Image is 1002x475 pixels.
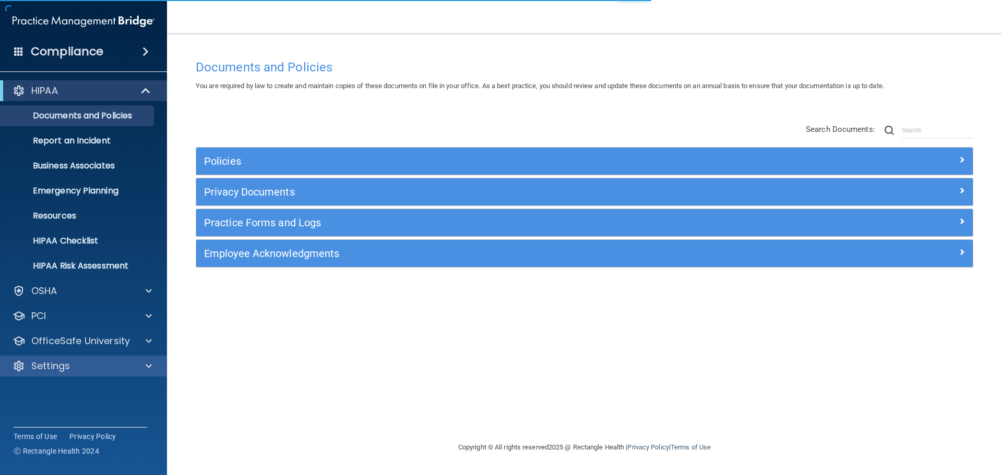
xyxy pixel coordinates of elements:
p: OSHA [31,285,57,297]
a: Privacy Policy [69,431,116,442]
a: Employee Acknowledgments [204,245,965,262]
div: Copyright © All rights reserved 2025 @ Rectangle Health | | [394,431,775,464]
a: Policies [204,153,965,169]
a: OSHA [13,285,152,297]
p: Documents and Policies [7,111,149,121]
a: Settings [13,360,152,372]
img: PMB logo [13,11,154,32]
a: Privacy Policy [627,443,669,451]
p: HIPAA Risk Assessment [7,261,149,271]
p: PCI [31,310,46,322]
span: You are required by law to create and maintain copies of these documents on file in your office. ... [196,82,884,90]
img: ic-search.3b580494.png [885,126,894,135]
p: Resources [7,211,149,221]
a: Terms of Use [671,443,711,451]
a: OfficeSafe University [13,335,152,347]
p: Report an Incident [7,136,149,146]
p: Settings [31,360,70,372]
h5: Practice Forms and Logs [204,217,771,228]
p: Emergency Planning [7,186,149,196]
p: OfficeSafe University [31,335,130,347]
a: PCI [13,310,152,322]
h5: Policies [204,155,771,167]
p: HIPAA Checklist [7,236,149,246]
iframe: Drift Widget Chat Controller [821,401,989,443]
p: HIPAA [31,84,58,97]
h5: Employee Acknowledgments [204,248,771,259]
h5: Privacy Documents [204,186,771,198]
p: Business Associates [7,161,149,171]
input: Search [902,123,973,138]
a: Terms of Use [14,431,57,442]
span: Search Documents: [806,125,875,134]
a: Practice Forms and Logs [204,214,965,231]
a: HIPAA [13,84,151,97]
h4: Compliance [31,44,103,59]
a: Privacy Documents [204,184,965,200]
h4: Documents and Policies [196,60,973,74]
span: Ⓒ Rectangle Health 2024 [14,446,99,456]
